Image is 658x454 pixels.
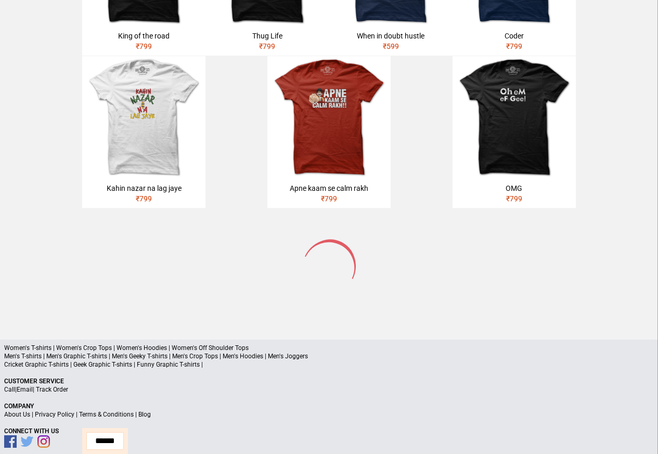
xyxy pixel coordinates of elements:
[506,42,522,50] span: ₹ 799
[82,56,205,179] img: kahin-nazar-na-lag-jaye.jpg
[35,411,74,418] a: Privacy Policy
[259,42,275,50] span: ₹ 799
[457,31,572,41] div: Coder
[4,344,654,352] p: Women's T-shirts | Women's Crop Tops | Women's Hoodies | Women's Off Shoulder Tops
[457,183,572,193] div: OMG
[506,194,522,203] span: ₹ 799
[4,386,15,393] a: Call
[383,42,399,50] span: ₹ 599
[4,411,30,418] a: About Us
[82,56,205,209] a: Kahin nazar na lag jaye₹799
[267,56,391,179] img: APNE-KAAM-SE-CALM.jpg
[138,411,151,418] a: Blog
[4,377,654,385] p: Customer Service
[36,386,68,393] a: Track Order
[4,352,654,360] p: Men's T-shirts | Men's Graphic T-shirts | Men's Geeky T-shirts | Men's Crop Tops | Men's Hoodies ...
[272,183,386,193] div: Apne kaam se calm rakh
[4,427,654,435] p: Connect With Us
[136,42,152,50] span: ₹ 799
[4,385,654,394] p: | |
[267,56,391,209] a: Apne kaam se calm rakh₹799
[79,411,134,418] a: Terms & Conditions
[4,360,654,369] p: Cricket Graphic T-shirts | Geek Graphic T-shirts | Funny Graphic T-shirts |
[17,386,33,393] a: Email
[86,31,201,41] div: King of the road
[4,410,654,419] p: | | |
[86,183,201,193] div: Kahin nazar na lag jaye
[321,194,337,203] span: ₹ 799
[333,31,448,41] div: When in doubt hustle
[453,56,576,209] a: OMG₹799
[453,56,576,179] img: omg.jpg
[136,194,152,203] span: ₹ 799
[210,31,325,41] div: Thug Life
[4,402,654,410] p: Company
